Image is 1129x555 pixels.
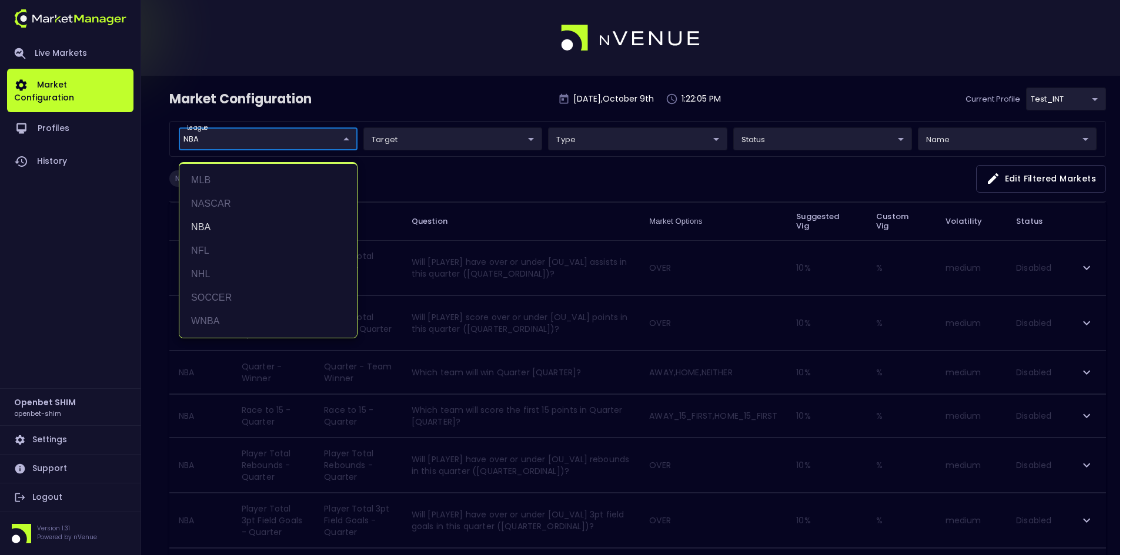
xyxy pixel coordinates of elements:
li: WNBA [179,310,357,333]
li: MLB [179,169,357,192]
li: NHL [179,263,357,286]
li: SOCCER [179,286,357,310]
li: NFL [179,239,357,263]
li: NBA [179,216,357,239]
li: NASCAR [179,192,357,216]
